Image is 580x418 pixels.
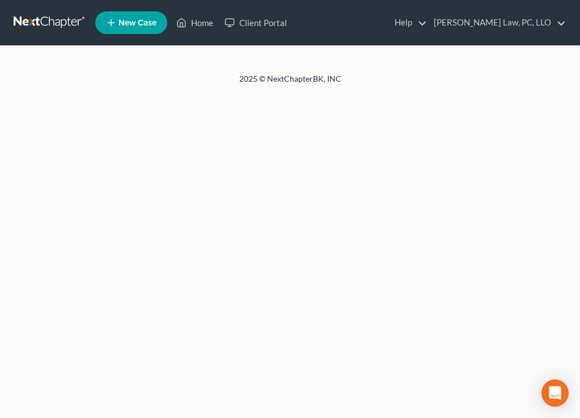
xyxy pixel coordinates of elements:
[428,12,566,33] a: [PERSON_NAME] Law, PC, LLO
[219,12,293,33] a: Client Portal
[18,73,562,94] div: 2025 © NextChapterBK, INC
[541,379,569,407] div: Open Intercom Messenger
[389,12,427,33] a: Help
[171,12,219,33] a: Home
[95,11,167,34] new-legal-case-button: New Case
